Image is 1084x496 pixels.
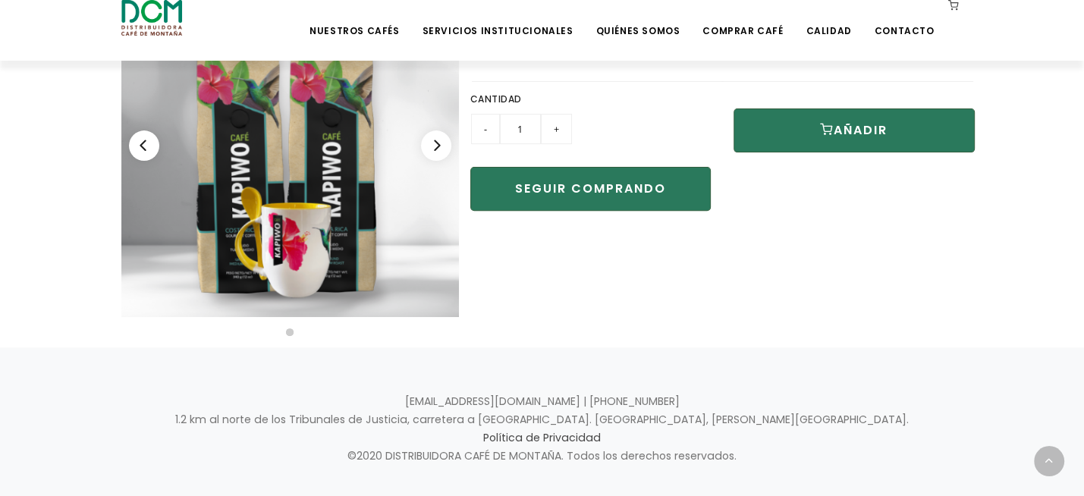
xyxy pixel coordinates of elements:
a: Contacto [866,2,944,37]
a: Servicios Institucionales [413,2,582,37]
p: [EMAIL_ADDRESS][DOMAIN_NAME] | [PHONE_NUMBER] 1.2 km al norte de los Tribunales de Justicia, carr... [121,393,963,466]
h6: CANTIDAD [470,89,712,109]
a: Política de Privacidad [483,430,601,445]
input: + [541,114,572,144]
li: Page dot 1 [286,328,294,336]
a: Nuestros Cafés [300,2,408,37]
button: Previous [129,130,159,161]
a: Quiénes Somos [586,2,689,37]
a: Calidad [797,2,860,37]
button: AÑADIR [734,108,975,152]
button: Next [421,130,451,161]
button: SEGUIR COMPRANDO [470,167,712,211]
input: - [471,114,500,144]
a: Comprar Café [693,2,792,37]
